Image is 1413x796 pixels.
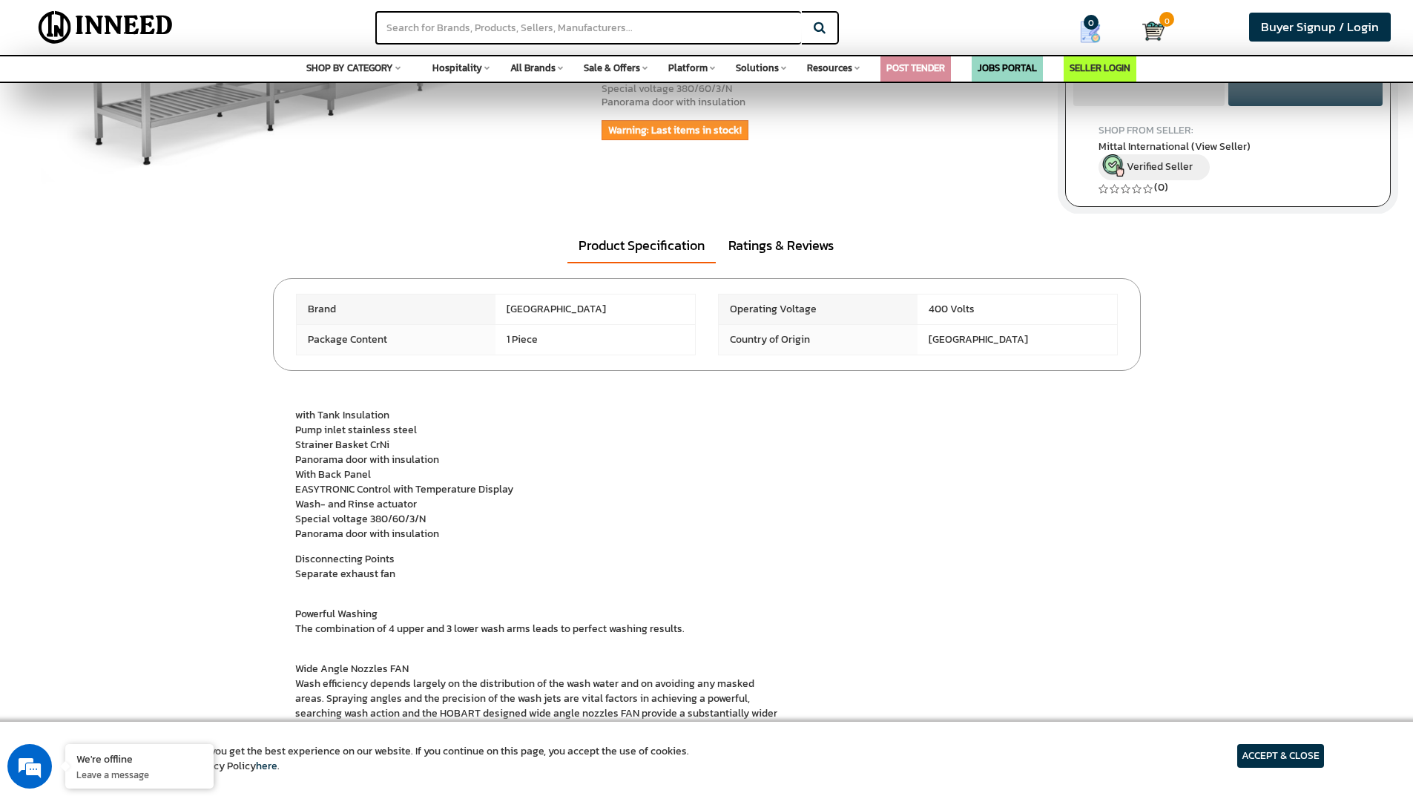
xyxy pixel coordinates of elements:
span: Platform [668,61,708,75]
span: [GEOGRAPHIC_DATA] [495,295,695,324]
span: All Brands [510,61,556,75]
textarea: Type your message and click 'Submit' [7,405,283,457]
span: Brand [297,295,496,324]
span: Resources [807,61,852,75]
img: Inneed.Market [26,9,185,46]
a: (0) [1154,180,1168,195]
em: Submit [217,457,269,477]
img: Show My Quotes [1079,21,1101,43]
a: SELLER LOGIN [1070,61,1130,75]
a: Product Specification [567,228,716,264]
span: 1 Piece [495,325,695,355]
span: Package Content [297,325,496,355]
span: 0 [1084,15,1099,30]
div: We're offline [76,751,202,766]
span: 400 Volts [918,295,1117,324]
p: Leave a message [76,768,202,781]
span: Mittal International (View Seller) [1099,139,1251,154]
em: Driven by SalesIQ [116,389,188,399]
p: with Tank Insulation Pump inlet stainless steel Strainer Basket CrNi Panorama door with insulatio... [295,408,1119,542]
p: Disconnecting Points Separate exhaust fan [295,552,1119,582]
a: Cart 0 [1142,15,1156,47]
span: Sale & Offers [584,61,640,75]
a: here [256,758,277,774]
span: Hospitality [432,61,482,75]
div: Leave a message [77,83,249,102]
span: We are offline. Please leave us a message. [31,187,259,337]
article: ACCEPT & CLOSE [1237,744,1324,768]
a: Buyer Signup / Login [1249,13,1391,42]
article: We use cookies to ensure you get the best experience on our website. If you continue on this page... [89,744,689,774]
img: Cart [1142,20,1165,42]
a: JOBS PORTAL [978,61,1037,75]
a: Ratings & Reviews [717,228,845,263]
span: [GEOGRAPHIC_DATA] [918,325,1117,355]
img: inneed-verified-seller-icon.png [1102,154,1124,177]
span: Operating Voltage [719,295,918,324]
span: Country of Origin [719,325,918,355]
span: SHOP BY CATEGORY [306,61,393,75]
a: my Quotes 0 [1050,15,1142,49]
img: salesiqlogo_leal7QplfZFryJ6FIlVepeu7OftD7mt8q6exU6-34PB8prfIgodN67KcxXM9Y7JQ_.png [102,389,113,398]
p: Powerful Washing The combination of 4 upper and 3 lower wash arms leads to perfect washing results. [295,592,1119,637]
p: Warning: Last items in stock! [602,120,748,140]
span: Verified Seller [1127,159,1193,174]
img: logo_Zg8I0qSkbAqR2WFHt3p6CTuqpyXMFPubPcD2OT02zFN43Cy9FUNNG3NEPhM_Q1qe_.png [25,89,62,97]
span: Buyer Signup / Login [1261,18,1379,36]
span: Solutions [736,61,779,75]
input: Search for Brands, Products, Sellers, Manufacturers... [375,11,801,45]
div: Minimize live chat window [243,7,279,43]
a: Mittal International (View Seller) Verified Seller [1099,139,1357,180]
a: POST TENDER [886,61,945,75]
p: Wide Angle Nozzles FAN Wash efficiency depends largely on the distribution of the wash water and ... [295,647,1119,766]
span: 0 [1159,12,1174,27]
h4: SHOP FROM SELLER: [1099,125,1357,136]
